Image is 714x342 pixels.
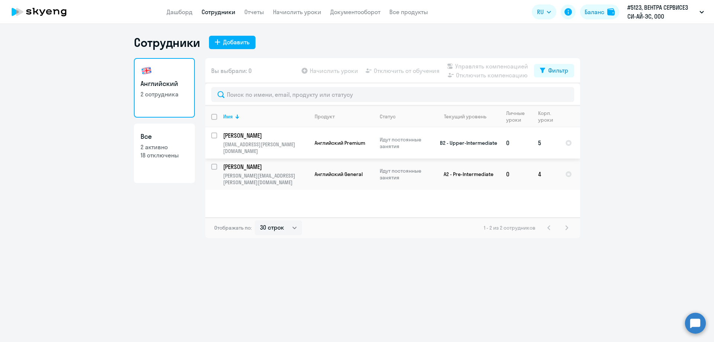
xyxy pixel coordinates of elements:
div: Статус [380,113,396,120]
p: [EMAIL_ADDRESS][PERSON_NAME][DOMAIN_NAME] [223,141,308,154]
p: 2 сотрудника [141,90,188,98]
p: Идут постоянные занятия [380,167,431,181]
td: 4 [532,159,559,190]
div: Имя [223,113,233,120]
td: B2 - Upper-Intermediate [431,127,500,159]
div: Корп. уроки [538,110,553,123]
div: Имя [223,113,308,120]
a: Сотрудники [202,8,235,16]
a: Английский2 сотрудника [134,58,195,118]
a: Отчеты [244,8,264,16]
div: Текущий уровень [437,113,500,120]
span: Вы выбрали: 0 [211,66,252,75]
p: 18 отключены [141,151,188,159]
div: Фильтр [548,66,568,75]
div: Личные уроки [506,110,525,123]
h3: Английский [141,79,188,89]
div: Текущий уровень [444,113,486,120]
div: Продукт [315,113,335,120]
p: [PERSON_NAME] [223,131,307,140]
span: 1 - 2 из 2 сотрудников [484,224,535,231]
button: #5123, ВЕНТРА СЕРВИСЕЗ СИ-АЙ-ЭС, ООО [624,3,708,21]
button: Балансbalance [580,4,619,19]
h1: Сотрудники [134,35,200,50]
td: 0 [500,159,532,190]
p: [PERSON_NAME] [223,163,307,171]
p: 2 активно [141,143,188,151]
td: 5 [532,127,559,159]
div: Продукт [315,113,373,120]
div: Статус [380,113,431,120]
button: RU [532,4,556,19]
div: Личные уроки [506,110,532,123]
a: Все продукты [389,8,428,16]
a: [PERSON_NAME] [223,131,308,140]
div: Баланс [585,7,604,16]
td: 0 [500,127,532,159]
input: Поиск по имени, email, продукту или статусу [211,87,574,102]
a: Начислить уроки [273,8,321,16]
span: Английский Premium [315,140,365,146]
img: english [141,65,152,77]
p: [PERSON_NAME][EMAIL_ADDRESS][PERSON_NAME][DOMAIN_NAME] [223,172,308,186]
p: Идут постоянные занятия [380,136,431,150]
div: Корп. уроки [538,110,559,123]
a: Дашборд [167,8,193,16]
a: Все2 активно18 отключены [134,124,195,183]
td: A2 - Pre-Intermediate [431,159,500,190]
button: Добавить [209,36,255,49]
a: [PERSON_NAME] [223,163,308,171]
h3: Все [141,132,188,141]
p: #5123, ВЕНТРА СЕРВИСЕЗ СИ-АЙ-ЭС, ООО [627,3,697,21]
img: balance [607,8,615,16]
button: Фильтр [534,64,574,77]
div: Добавить [223,38,250,47]
span: Английский General [315,171,363,178]
a: Документооборот [330,8,380,16]
span: Отображать по: [214,224,252,231]
span: RU [537,7,544,16]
